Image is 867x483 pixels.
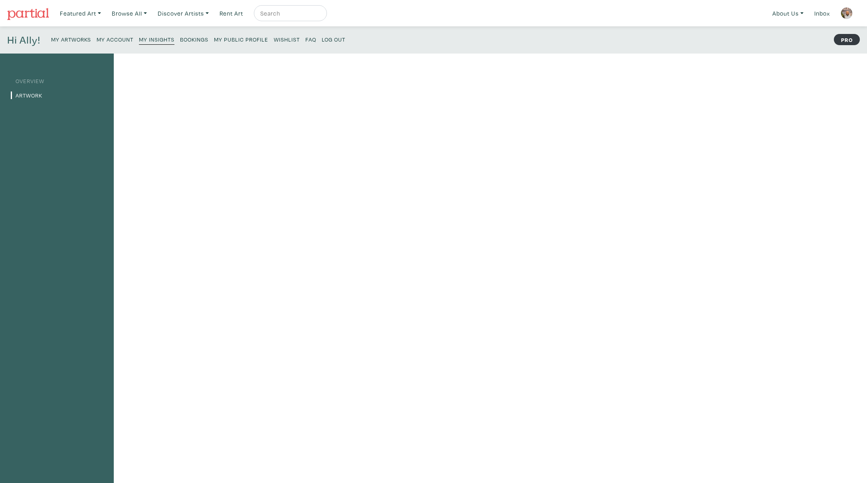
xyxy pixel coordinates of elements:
input: Search [259,8,319,18]
a: Log Out [322,34,345,44]
h4: Hi Ally! [7,34,40,46]
small: Bookings [180,36,208,43]
img: phpThumb.php [841,7,853,19]
a: Inbox [811,5,833,22]
small: FAQ [305,36,316,43]
small: My Insights [139,36,174,43]
a: FAQ [305,34,316,44]
small: My Public Profile [214,36,268,43]
small: Wishlist [274,36,300,43]
a: Overview [11,77,44,85]
a: Browse All [108,5,150,22]
a: My Public Profile [214,34,268,44]
a: My Insights [139,34,174,45]
small: Log Out [322,36,345,43]
a: My Artworks [51,34,91,44]
a: Discover Artists [154,5,212,22]
a: Bookings [180,34,208,44]
a: About Us [769,5,807,22]
a: Rent Art [216,5,247,22]
a: Featured Art [56,5,105,22]
small: My Account [97,36,133,43]
a: Wishlist [274,34,300,44]
a: My Account [97,34,133,44]
strong: PRO [834,34,860,45]
a: Artwork [11,91,42,99]
small: My Artworks [51,36,91,43]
